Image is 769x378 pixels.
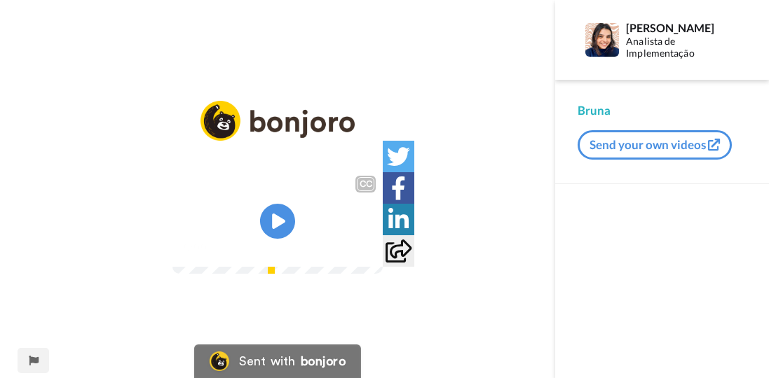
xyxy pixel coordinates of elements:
div: bonjoro [301,355,346,367]
img: Bonjoro Logo [210,351,229,371]
img: logo_full.png [200,101,355,141]
div: Sent with [239,355,295,367]
img: Full screen [356,240,370,254]
span: / [210,239,215,255]
a: Bonjoro LogoSent withbonjoro [194,344,361,378]
button: Send your own videos [578,130,732,160]
div: [PERSON_NAME] [626,21,746,34]
span: 1:46 [217,239,242,255]
img: Profile Image [585,23,619,57]
div: CC [357,177,374,191]
div: Bruna [578,102,747,119]
span: 0:00 [182,239,207,255]
div: Analista de Implementação [626,36,746,59]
